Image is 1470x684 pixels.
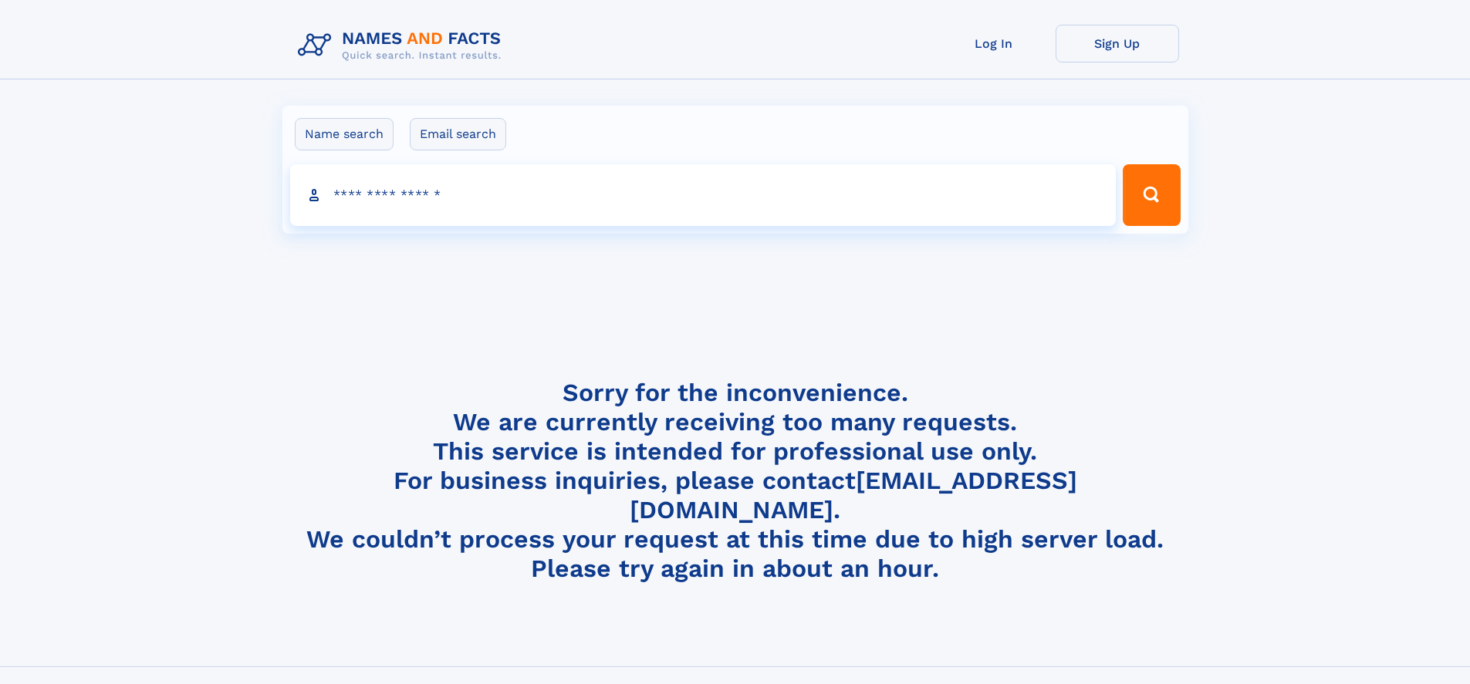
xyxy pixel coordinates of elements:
[292,378,1179,584] h4: Sorry for the inconvenience. We are currently receiving too many requests. This service is intend...
[630,466,1077,524] a: [EMAIL_ADDRESS][DOMAIN_NAME]
[932,25,1056,62] a: Log In
[295,118,394,150] label: Name search
[292,25,514,66] img: Logo Names and Facts
[1056,25,1179,62] a: Sign Up
[290,164,1117,226] input: search input
[1123,164,1180,226] button: Search Button
[410,118,506,150] label: Email search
